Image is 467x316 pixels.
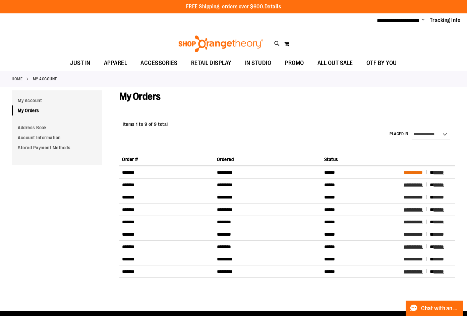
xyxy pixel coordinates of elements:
p: FREE Shipping, orders over $600. [186,3,281,11]
strong: My Account [33,76,57,82]
label: Placed in [390,131,408,137]
span: ACCESSORIES [140,56,178,71]
a: Tracking Info [430,17,461,24]
a: Address Book [12,123,102,133]
span: PROMO [285,56,304,71]
th: Status [322,153,401,166]
img: Shop Orangetheory [177,35,264,52]
a: Account Information [12,133,102,143]
span: RETAIL DISPLAY [191,56,232,71]
span: APPAREL [104,56,127,71]
span: IN STUDIO [245,56,272,71]
th: Ordered [214,153,322,166]
span: OTF BY YOU [366,56,397,71]
span: ALL OUT SALE [317,56,353,71]
button: Chat with an Expert [406,301,463,316]
a: My Account [12,95,102,105]
span: Items 1 to 9 of 9 total [123,122,168,127]
a: Stored Payment Methods [12,143,102,153]
span: Chat with an Expert [421,305,459,312]
a: My Orders [12,105,102,115]
span: My Orders [119,91,161,102]
span: JUST IN [70,56,91,71]
th: Order # [119,153,214,166]
button: Account menu [421,17,425,24]
a: Details [265,4,281,10]
a: Home [12,76,22,82]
